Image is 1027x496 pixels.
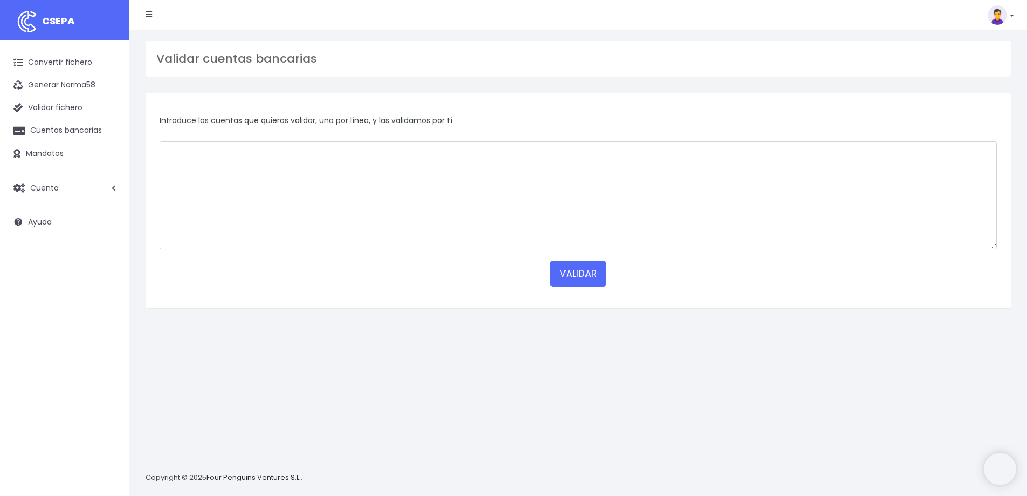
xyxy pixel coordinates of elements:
img: profile [988,5,1007,25]
span: Introduce las cuentas que quieras validar, una por línea, y las validamos por tí [160,115,452,126]
a: Cuenta [5,176,124,199]
a: Ayuda [5,210,124,233]
a: Cuentas bancarias [5,119,124,142]
h3: Validar cuentas bancarias [156,52,1000,66]
a: Generar Norma58 [5,74,124,97]
span: Ayuda [28,216,52,227]
a: Mandatos [5,142,124,165]
a: Validar fichero [5,97,124,119]
a: Convertir fichero [5,51,124,74]
img: logo [13,8,40,35]
button: VALIDAR [550,261,606,287]
span: Cuenta [30,182,59,193]
a: Four Penguins Ventures S.L. [206,472,301,483]
span: CSEPA [42,14,75,28]
p: Copyright © 2025 . [146,472,302,484]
